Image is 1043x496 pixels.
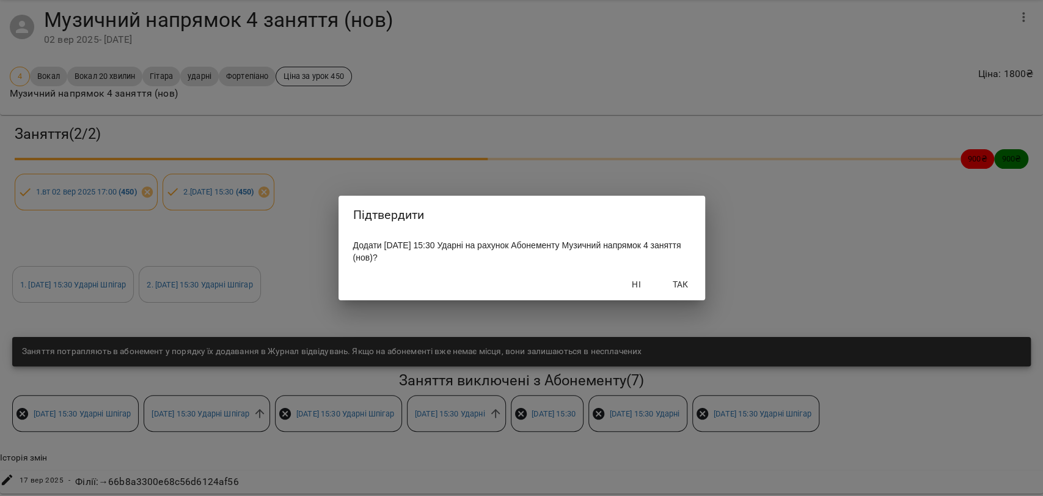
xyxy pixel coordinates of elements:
[666,277,695,292] span: Так
[339,234,705,268] div: Додати [DATE] 15:30 Ударні на рахунок Абонементу Музичний напрямок 4 заняття (нов)?
[353,205,690,224] h2: Підтвердити
[617,273,656,295] button: Ні
[661,273,700,295] button: Так
[622,277,651,292] span: Ні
